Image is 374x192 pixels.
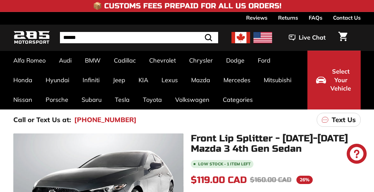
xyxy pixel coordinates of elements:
[216,90,259,109] a: Categories
[108,90,136,109] a: Tesla
[250,176,291,184] span: $160.00 CAD
[257,70,298,90] a: Mitsubishi
[185,70,217,90] a: Mazda
[333,12,361,23] a: Contact Us
[217,70,257,90] a: Mercedes
[155,70,185,90] a: Lexus
[169,90,216,109] a: Volkswagen
[296,176,313,184] span: 26%
[13,115,71,125] p: Call or Text Us at:
[106,70,132,90] a: Jeep
[191,133,361,154] h1: Front Lip Splitter - [DATE]-[DATE] Mazda 3 4th Gen Sedan
[191,174,247,186] span: $119.00 CAD
[307,51,361,109] button: Select Your Vehicle
[198,162,251,166] span: Low stock - 1 item left
[219,51,251,70] a: Dodge
[39,70,76,90] a: Hyundai
[345,144,369,165] inbox-online-store-chat: Shopify online store chat
[60,32,218,43] input: Search
[246,12,267,23] a: Reviews
[278,12,298,23] a: Returns
[7,90,39,109] a: Nissan
[329,67,352,93] span: Select Your Vehicle
[183,51,219,70] a: Chrysler
[332,115,356,125] p: Text Us
[143,51,183,70] a: Chevrolet
[76,70,106,90] a: Infiniti
[93,2,281,10] h4: 📦 Customs Fees Prepaid for All US Orders!
[7,70,39,90] a: Honda
[13,30,50,46] img: Logo_285_Motorsport_areodynamics_components
[280,29,334,46] button: Live Chat
[78,51,107,70] a: BMW
[309,12,322,23] a: FAQs
[317,113,361,127] a: Text Us
[74,115,137,125] a: [PHONE_NUMBER]
[39,90,75,109] a: Porsche
[7,51,52,70] a: Alfa Romeo
[52,51,78,70] a: Audi
[75,90,108,109] a: Subaru
[107,51,143,70] a: Cadillac
[132,70,155,90] a: KIA
[334,26,351,49] a: Cart
[299,33,326,42] span: Live Chat
[136,90,169,109] a: Toyota
[251,51,277,70] a: Ford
